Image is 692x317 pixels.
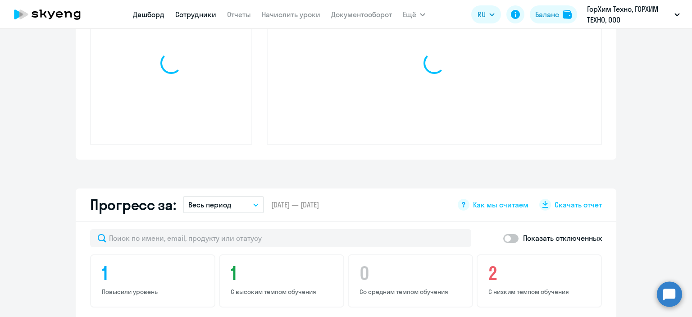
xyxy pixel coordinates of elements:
[583,4,684,25] button: ГорХим Техно, ГОРХИМ ТЕХНО, ООО
[227,10,251,19] a: Отчеты
[478,9,486,20] span: RU
[473,200,528,210] span: Как мы считаем
[231,288,335,296] p: С высоким темпом обучения
[188,199,232,210] p: Весь период
[231,262,335,284] h4: 1
[183,196,264,213] button: Весь период
[102,262,206,284] h4: 1
[403,5,425,23] button: Ещё
[563,10,572,19] img: balance
[133,10,164,19] a: Дашборд
[530,5,577,23] button: Балансbalance
[90,196,176,214] h2: Прогресс за:
[555,200,602,210] span: Скачать отчет
[471,5,501,23] button: RU
[523,233,602,243] p: Показать отключенных
[488,262,593,284] h4: 2
[271,200,319,210] span: [DATE] — [DATE]
[90,229,471,247] input: Поиск по имени, email, продукту или статусу
[102,288,206,296] p: Повысили уровень
[403,9,416,20] span: Ещё
[535,9,559,20] div: Баланс
[587,4,671,25] p: ГорХим Техно, ГОРХИМ ТЕХНО, ООО
[331,10,392,19] a: Документооборот
[488,288,593,296] p: С низким темпом обучения
[262,10,320,19] a: Начислить уроки
[175,10,216,19] a: Сотрудники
